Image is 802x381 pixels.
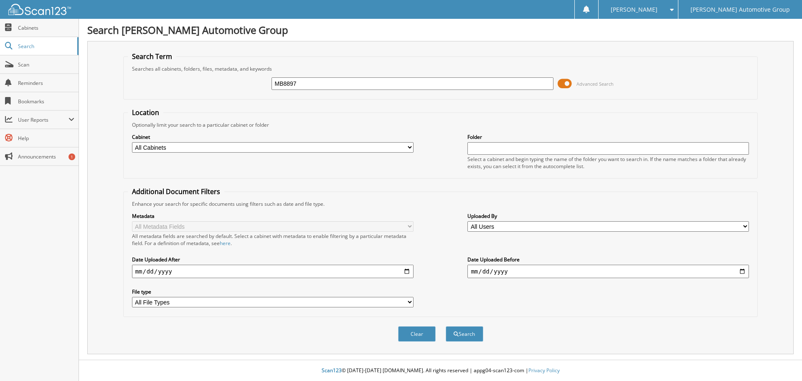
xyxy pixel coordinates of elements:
[18,61,74,68] span: Scan
[18,79,74,87] span: Reminders
[467,156,749,170] div: Select a cabinet and begin typing the name of the folder you want to search in. If the name match...
[132,233,414,247] div: All metadata fields are searched by default. Select a cabinet with metadata to enable filtering b...
[467,212,749,220] label: Uploaded By
[132,288,414,295] label: File type
[128,187,224,196] legend: Additional Document Filters
[128,121,754,128] div: Optionally limit your search to a particular cabinet or folder
[128,200,754,207] div: Enhance your search for specific documents using filters such as date and file type.
[18,116,69,123] span: User Reports
[69,153,75,160] div: 1
[132,212,414,220] label: Metadata
[611,7,657,12] span: [PERSON_NAME]
[760,341,802,381] iframe: Chat Widget
[128,52,176,61] legend: Search Term
[128,65,754,72] div: Searches all cabinets, folders, files, metadata, and keywords
[18,153,74,160] span: Announcements
[18,43,73,50] span: Search
[467,256,749,263] label: Date Uploaded Before
[18,24,74,31] span: Cabinets
[220,240,231,247] a: here
[128,108,163,117] legend: Location
[446,326,483,342] button: Search
[132,133,414,141] label: Cabinet
[132,256,414,263] label: Date Uploaded After
[132,265,414,278] input: start
[87,23,794,37] h1: Search [PERSON_NAME] Automotive Group
[18,135,74,142] span: Help
[18,98,74,105] span: Bookmarks
[690,7,790,12] span: [PERSON_NAME] Automotive Group
[467,133,749,141] label: Folder
[322,367,342,374] span: Scan123
[79,361,802,381] div: © [DATE]-[DATE] [DOMAIN_NAME]. All rights reserved | appg04-scan123-com |
[576,81,614,87] span: Advanced Search
[528,367,560,374] a: Privacy Policy
[398,326,436,342] button: Clear
[467,265,749,278] input: end
[8,4,71,15] img: scan123-logo-white.svg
